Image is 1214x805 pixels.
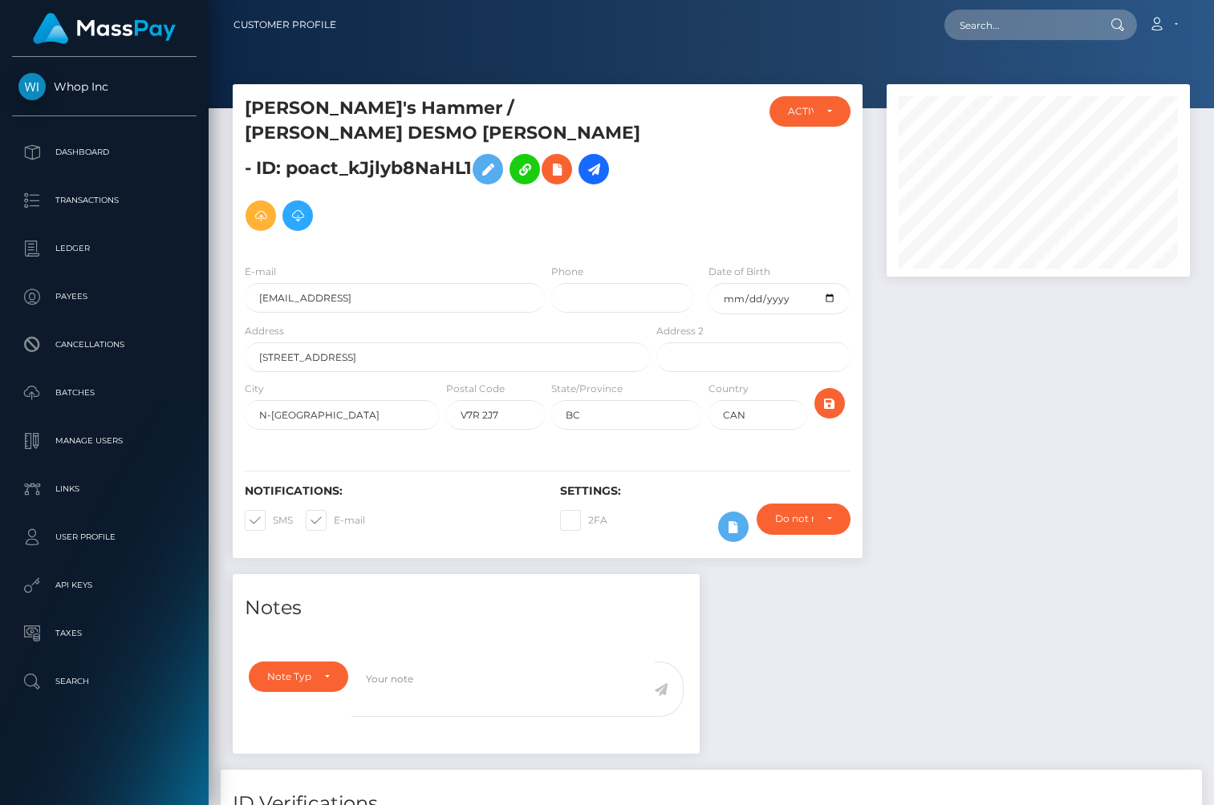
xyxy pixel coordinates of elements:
p: Taxes [18,621,190,645]
label: E-mail [306,510,365,531]
a: Initiate Payout [579,154,609,184]
label: SMS [245,510,293,531]
label: E-mail [245,265,276,279]
a: Batches [12,373,197,413]
label: City [245,382,264,396]
h6: Settings: [560,484,851,498]
p: Links [18,477,190,501]
a: Search [12,661,197,702]
p: Transactions [18,188,190,212]
label: 2FA [560,510,607,531]
a: Links [12,469,197,509]
a: Cancellations [12,325,197,365]
button: Do not require [757,504,851,534]
a: Payees [12,277,197,317]
p: Batches [18,381,190,405]
label: Address [245,324,284,338]
button: ACTIVE [769,96,851,127]
p: Cancellations [18,333,190,357]
a: Customer Profile [233,8,336,42]
label: Phone [551,265,583,279]
label: Date of Birth [709,265,770,279]
a: Taxes [12,613,197,653]
h4: Notes [245,594,688,622]
span: Whop Inc [12,79,197,94]
h6: Notifications: [245,484,536,498]
p: Ledger [18,237,190,261]
img: MassPay Logo [33,13,176,44]
button: Note Type [249,661,348,692]
label: Address 2 [656,324,704,338]
h5: [PERSON_NAME]'s Hammer / [PERSON_NAME] DESMO [PERSON_NAME] - ID: poact_kJjlyb8NaHL1 [245,96,641,239]
a: User Profile [12,517,197,557]
p: Dashboard [18,140,190,164]
p: Payees [18,285,190,309]
a: Ledger [12,229,197,269]
p: Manage Users [18,429,190,453]
label: Country [709,382,749,396]
a: Manage Users [12,421,197,461]
div: ACTIVE [788,105,814,118]
a: Transactions [12,180,197,220]
div: Do not require [775,512,814,525]
div: Note Type [267,670,311,683]
p: User Profile [18,525,190,549]
input: Search... [944,10,1095,40]
img: Whop Inc [18,73,46,100]
a: Dashboard [12,132,197,172]
p: Search [18,669,190,694]
label: Postal Code [446,382,505,396]
p: API Keys [18,573,190,597]
a: API Keys [12,565,197,605]
label: State/Province [551,382,623,396]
